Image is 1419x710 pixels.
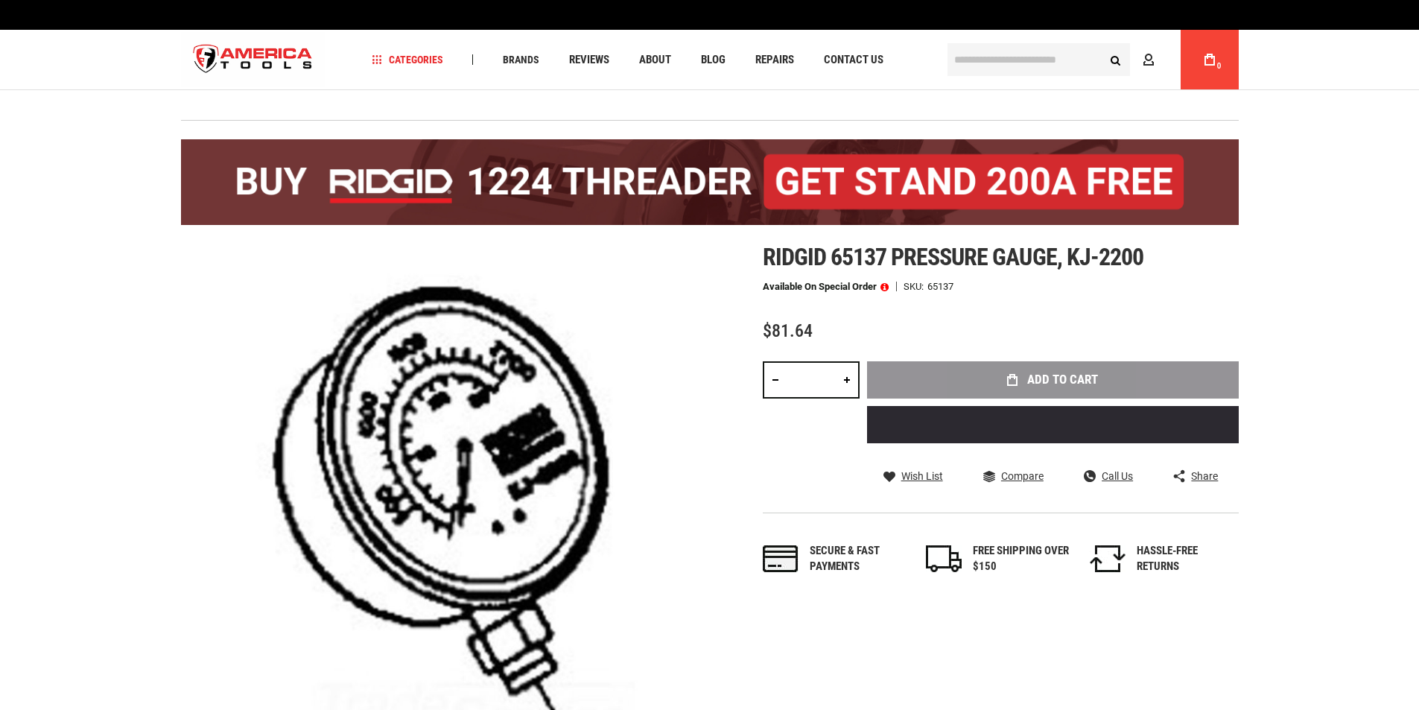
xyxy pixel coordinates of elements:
[763,545,799,572] img: payments
[927,282,953,291] div: 65137
[883,469,943,483] a: Wish List
[926,545,962,572] img: shipping
[763,282,889,292] p: Available on Special Order
[1084,469,1133,483] a: Call Us
[763,320,813,341] span: $81.64
[503,54,539,65] span: Brands
[639,54,671,66] span: About
[1090,545,1126,572] img: returns
[1102,45,1130,74] button: Search
[372,54,443,65] span: Categories
[763,243,1143,271] span: Ridgid 65137 pressure gauge, kj-2200
[1217,62,1222,70] span: 0
[181,32,326,88] img: America Tools
[904,282,927,291] strong: SKU
[1137,543,1234,575] div: HASSLE-FREE RETURNS
[1196,30,1224,89] a: 0
[810,543,907,575] div: Secure & fast payments
[901,471,943,481] span: Wish List
[181,139,1239,225] img: BOGO: Buy the RIDGID® 1224 Threader (26092), get the 92467 200A Stand FREE!
[694,50,732,70] a: Blog
[749,50,801,70] a: Repairs
[1001,471,1044,481] span: Compare
[365,50,450,70] a: Categories
[817,50,890,70] a: Contact Us
[496,50,546,70] a: Brands
[973,543,1070,575] div: FREE SHIPPING OVER $150
[569,54,609,66] span: Reviews
[632,50,678,70] a: About
[824,54,883,66] span: Contact Us
[755,54,794,66] span: Repairs
[181,32,326,88] a: store logo
[983,469,1044,483] a: Compare
[701,54,726,66] span: Blog
[1191,471,1218,481] span: Share
[1102,471,1133,481] span: Call Us
[562,50,616,70] a: Reviews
